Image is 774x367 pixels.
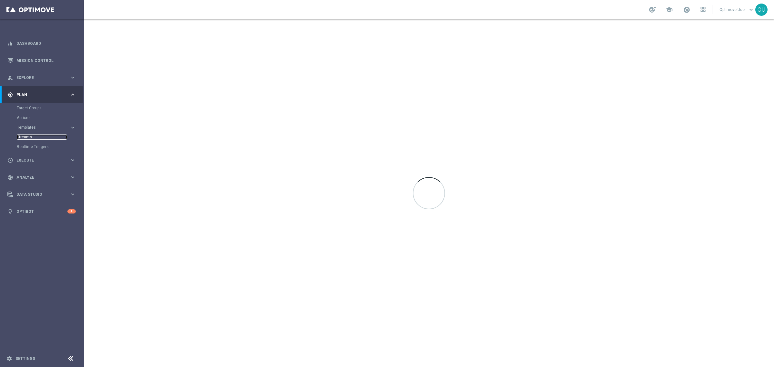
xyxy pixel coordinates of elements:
[17,125,76,130] button: Templates keyboard_arrow_right
[7,35,76,52] div: Dashboard
[70,157,76,163] i: keyboard_arrow_right
[7,209,76,214] button: lightbulb Optibot 4
[7,75,76,80] button: person_search Explore keyboard_arrow_right
[7,157,13,163] i: play_circle_outline
[7,192,70,197] div: Data Studio
[70,191,76,197] i: keyboard_arrow_right
[7,75,13,81] i: person_search
[748,6,755,13] span: keyboard_arrow_down
[7,41,76,46] button: equalizer Dashboard
[719,5,755,15] a: Optimove Userkeyboard_arrow_down
[16,193,70,196] span: Data Studio
[17,125,63,129] span: Templates
[7,75,70,81] div: Explore
[7,92,13,98] i: gps_fixed
[17,105,67,111] a: Target Groups
[7,41,13,46] i: equalizer
[17,123,83,132] div: Templates
[755,4,768,16] div: OU
[15,357,35,361] a: Settings
[7,92,76,97] button: gps_fixed Plan keyboard_arrow_right
[7,158,76,163] button: play_circle_outline Execute keyboard_arrow_right
[7,209,13,214] i: lightbulb
[16,93,70,97] span: Plan
[7,174,13,180] i: track_changes
[7,175,76,180] button: track_changes Analyze keyboard_arrow_right
[16,35,76,52] a: Dashboard
[666,6,673,13] span: school
[7,192,76,197] button: Data Studio keyboard_arrow_right
[17,103,83,113] div: Target Groups
[6,356,12,362] i: settings
[17,142,83,152] div: Realtime Triggers
[7,52,76,69] div: Mission Control
[70,92,76,98] i: keyboard_arrow_right
[70,174,76,180] i: keyboard_arrow_right
[67,209,76,213] div: 4
[7,157,70,163] div: Execute
[17,113,83,123] div: Actions
[17,125,70,129] div: Templates
[17,132,83,142] div: Streams
[16,52,76,69] a: Mission Control
[7,92,70,98] div: Plan
[16,175,70,179] span: Analyze
[17,115,67,120] a: Actions
[17,134,67,140] a: Streams
[7,174,70,180] div: Analyze
[16,203,67,220] a: Optibot
[7,203,76,220] div: Optibot
[70,124,76,131] i: keyboard_arrow_right
[17,144,67,149] a: Realtime Triggers
[16,76,70,80] span: Explore
[16,158,70,162] span: Execute
[7,58,76,63] button: Mission Control
[70,74,76,81] i: keyboard_arrow_right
